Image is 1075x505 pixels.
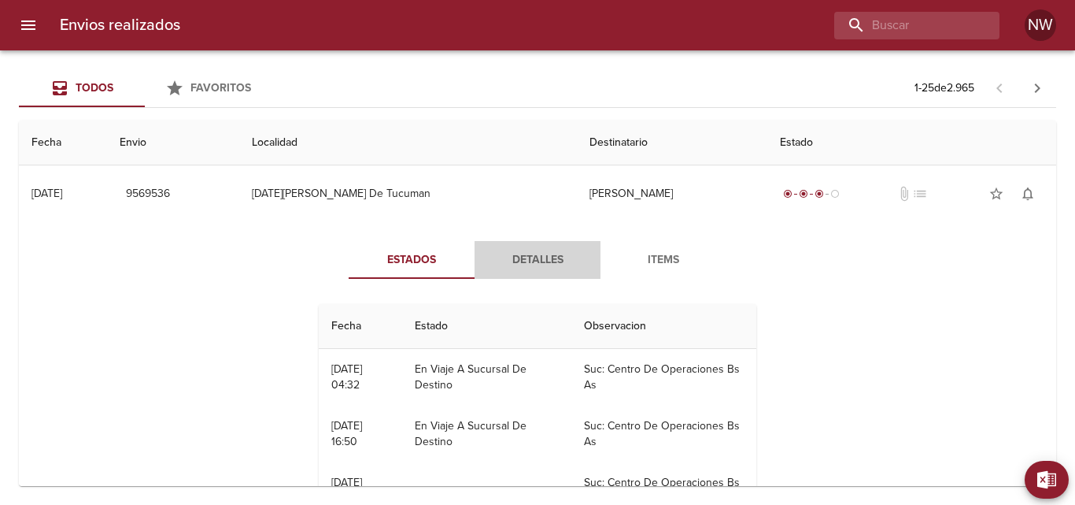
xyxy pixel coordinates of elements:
td: [DATE][PERSON_NAME] De Tucuman [239,165,577,222]
span: Pagina siguiente [1018,69,1056,107]
div: En viaje [780,186,843,202]
th: Envio [107,121,239,165]
td: Suc: Centro De Operaciones Bs As [571,349,756,406]
span: radio_button_checked [783,189,792,199]
th: Destinatario [577,121,767,165]
th: Fecha [19,121,107,165]
div: [DATE] 14:02 [331,476,362,505]
td: En Viaje A Sucursal De Destino [402,406,571,462]
td: En Viaje A Sucursal De Destino [402,349,571,406]
th: Estado [767,121,1056,165]
span: radio_button_checked [815,189,824,199]
span: radio_button_checked [799,189,808,199]
td: Suc: Centro De Operaciones Bs As [571,406,756,462]
span: Pagina anterior [981,80,1018,95]
div: [DATE] 16:50 [331,419,362,448]
span: 9569536 [126,184,170,204]
span: star_border [988,186,1004,202]
span: Favoritos [190,81,251,95]
h6: Envios realizados [60,13,180,38]
div: [DATE] 04:32 [331,362,362,392]
span: No tiene documentos adjuntos [896,186,912,202]
th: Estado [402,304,571,349]
th: Fecha [319,304,403,349]
button: Activar notificaciones [1012,178,1044,210]
div: NW [1025,9,1056,41]
button: Exportar Excel [1025,461,1069,499]
span: Todos [76,81,113,95]
span: radio_button_unchecked [830,189,840,199]
div: Tabs detalle de guia [349,241,726,279]
div: [DATE] [31,187,62,200]
div: Tabs Envios [19,69,271,107]
span: Items [610,251,717,270]
td: [PERSON_NAME] [577,165,767,222]
div: Abrir información de usuario [1025,9,1056,41]
button: Agregar a favoritos [981,178,1012,210]
span: notifications_none [1020,186,1036,202]
p: 1 - 25 de 2.965 [914,80,974,96]
button: 9569536 [120,180,176,209]
th: Observacion [571,304,756,349]
button: menu [9,6,47,44]
input: buscar [834,12,973,39]
span: Estados [358,251,465,270]
span: No tiene pedido asociado [912,186,928,202]
span: Detalles [484,251,591,270]
th: Localidad [239,121,577,165]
